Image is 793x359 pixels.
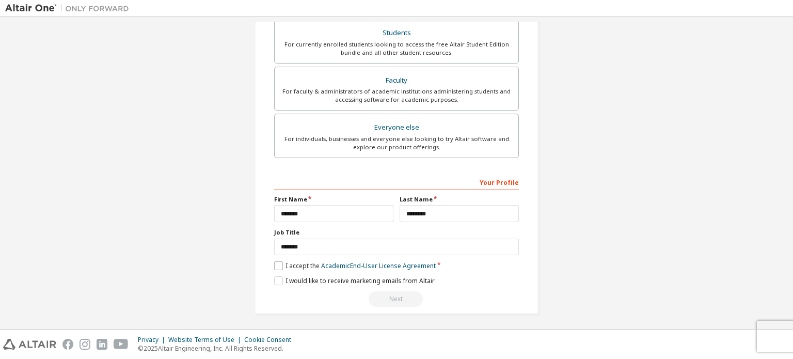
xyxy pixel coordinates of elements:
[3,339,56,350] img: altair_logo.svg
[138,336,168,344] div: Privacy
[274,291,519,307] div: Read and acccept EULA to continue
[244,336,297,344] div: Cookie Consent
[114,339,129,350] img: youtube.svg
[62,339,73,350] img: facebook.svg
[281,120,512,135] div: Everyone else
[281,26,512,40] div: Students
[281,87,512,104] div: For faculty & administrators of academic institutions administering students and accessing softwa...
[138,344,297,353] p: © 2025 Altair Engineering, Inc. All Rights Reserved.
[80,339,90,350] img: instagram.svg
[281,73,512,88] div: Faculty
[168,336,244,344] div: Website Terms of Use
[281,40,512,57] div: For currently enrolled students looking to access the free Altair Student Edition bundle and all ...
[97,339,107,350] img: linkedin.svg
[400,195,519,204] label: Last Name
[274,261,436,270] label: I accept the
[321,261,436,270] a: Academic End-User License Agreement
[274,276,435,285] label: I would like to receive marketing emails from Altair
[274,174,519,190] div: Your Profile
[5,3,134,13] img: Altair One
[274,228,519,237] label: Job Title
[274,195,393,204] label: First Name
[281,135,512,151] div: For individuals, businesses and everyone else looking to try Altair software and explore our prod...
